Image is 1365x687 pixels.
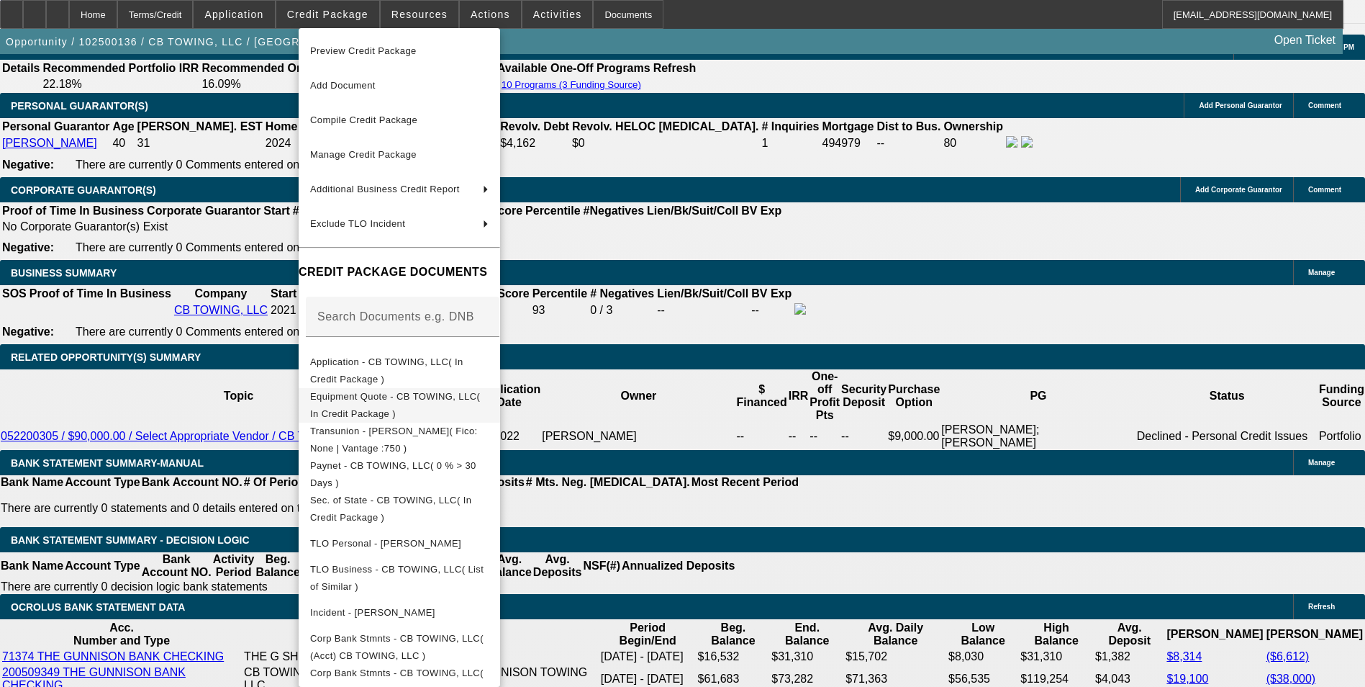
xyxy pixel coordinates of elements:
[310,356,463,385] span: Application - CB TOWING, LLC( In Credit Package )
[310,495,471,523] span: Sec. of State - CB TOWING, LLC( In Credit Package )
[299,423,500,457] button: Transunion - Hoppstadter, Joshua( Fico: None | Vantage :750 )
[299,492,500,526] button: Sec. of State - CB TOWING, LLC( In Credit Package )
[299,561,500,596] button: TLO Business - CB TOWING, LLC( List of Similar )
[310,114,417,125] span: Compile Credit Package
[310,607,435,618] span: Incident - [PERSON_NAME]
[299,457,500,492] button: Paynet - CB TOWING, LLC( 0 % > 30 Days )
[310,218,405,229] span: Exclude TLO Incident
[310,426,478,454] span: Transunion - [PERSON_NAME]( Fico: None | Vantage :750 )
[310,80,376,91] span: Add Document
[310,633,484,661] span: Corp Bank Stmnts - CB TOWING, LLC( (Acct) CB TOWING, LLC )
[310,460,476,488] span: Paynet - CB TOWING, LLC( 0 % > 30 Days )
[299,526,500,561] button: TLO Personal - Hoppstadter, Joshua
[310,538,461,549] span: TLO Personal - [PERSON_NAME]
[299,630,500,665] button: Corp Bank Stmnts - CB TOWING, LLC( (Acct) CB TOWING, LLC )
[310,149,417,160] span: Manage Credit Package
[310,391,480,419] span: Equipment Quote - CB TOWING, LLC( In Credit Package )
[310,564,484,592] span: TLO Business - CB TOWING, LLC( List of Similar )
[299,264,500,281] h4: CREDIT PACKAGE DOCUMENTS
[317,310,474,323] mat-label: Search Documents e.g. DNB
[299,596,500,630] button: Incident - Hoppstadter, Joshua
[299,354,500,388] button: Application - CB TOWING, LLC( In Credit Package )
[310,184,460,194] span: Additional Business Credit Report
[299,388,500,423] button: Equipment Quote - CB TOWING, LLC( In Credit Package )
[310,45,417,56] span: Preview Credit Package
